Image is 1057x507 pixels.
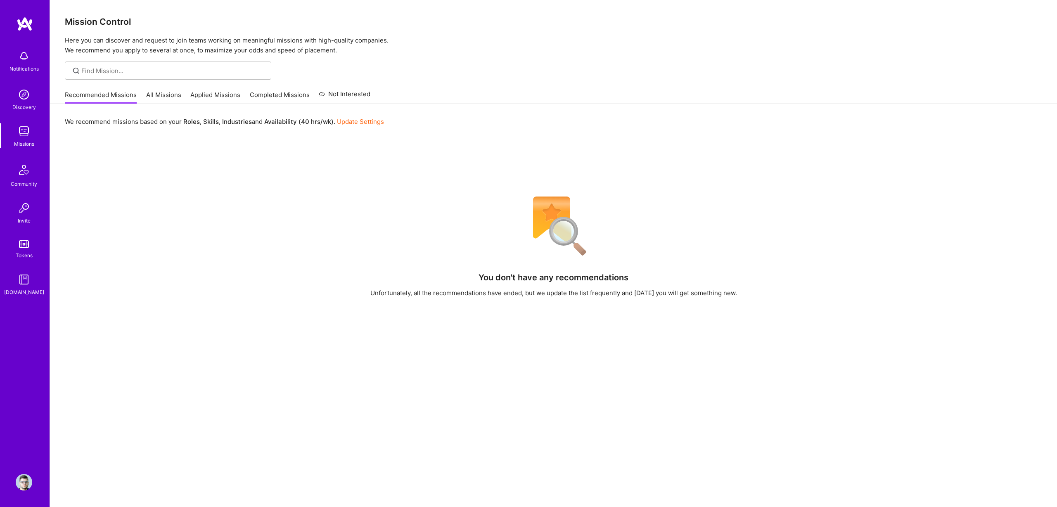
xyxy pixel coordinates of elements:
img: discovery [16,86,32,103]
a: Recommended Missions [65,90,137,104]
img: No Results [519,191,589,261]
img: User Avatar [16,474,32,490]
img: Community [14,160,34,180]
img: teamwork [16,123,32,140]
a: Completed Missions [250,90,310,104]
a: Not Interested [319,89,370,104]
a: All Missions [146,90,181,104]
div: Missions [14,140,34,148]
b: Skills [203,118,219,126]
div: Unfortunately, all the recommendations have ended, but we update the list frequently and [DATE] y... [370,289,737,297]
p: Here you can discover and request to join teams working on meaningful missions with high-quality ... [65,36,1042,55]
h3: Mission Control [65,17,1042,27]
div: [DOMAIN_NAME] [4,288,44,296]
div: Notifications [9,64,39,73]
b: Industries [222,118,252,126]
h4: You don't have any recommendations [479,272,628,282]
b: Availability (40 hrs/wk) [264,118,334,126]
img: bell [16,48,32,64]
img: Invite [16,200,32,216]
div: Tokens [16,251,33,260]
a: Update Settings [337,118,384,126]
div: Community [11,180,37,188]
div: Discovery [12,103,36,111]
img: tokens [19,240,29,248]
b: Roles [183,118,200,126]
img: guide book [16,271,32,288]
p: We recommend missions based on your , , and . [65,117,384,126]
a: Applied Missions [190,90,240,104]
i: icon SearchGrey [71,66,81,76]
div: Invite [18,216,31,225]
img: logo [17,17,33,31]
input: Find Mission... [81,66,265,75]
a: User Avatar [14,474,34,490]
